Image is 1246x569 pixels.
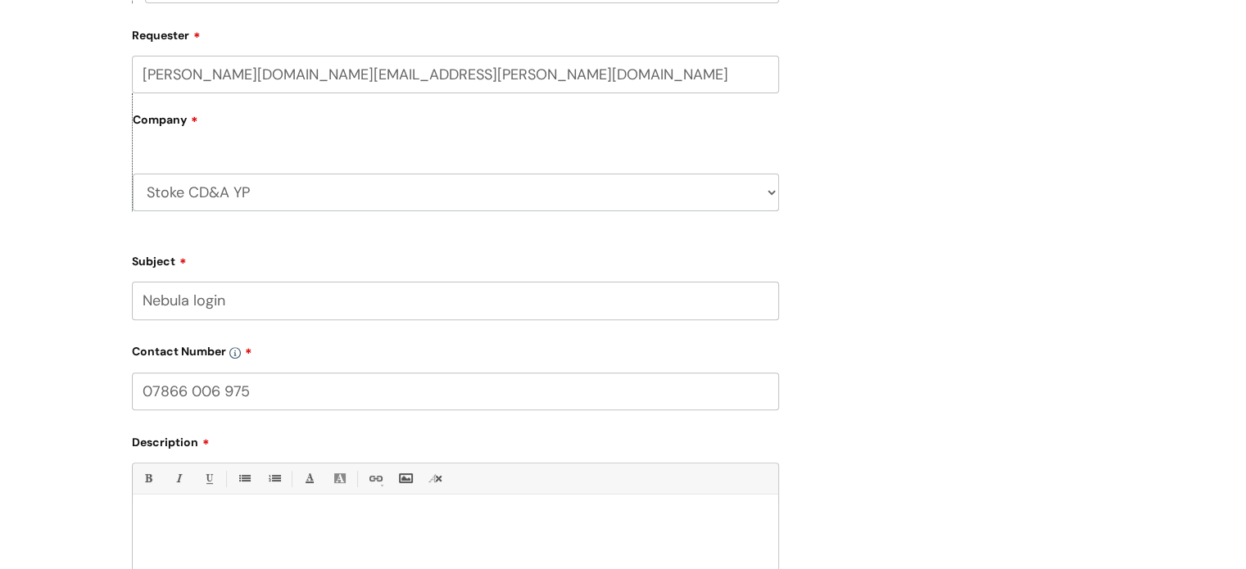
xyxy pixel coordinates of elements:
a: Link [365,468,385,489]
a: Back Color [329,468,350,489]
a: Insert Image... [395,468,415,489]
a: Italic (Ctrl-I) [168,468,188,489]
a: Font Color [299,468,319,489]
label: Contact Number [132,339,779,359]
a: Remove formatting (Ctrl-\) [425,468,446,489]
input: Email [132,56,779,93]
img: info-icon.svg [229,347,241,359]
a: • Unordered List (Ctrl-Shift-7) [233,468,254,489]
a: Underline(Ctrl-U) [198,468,219,489]
a: 1. Ordered List (Ctrl-Shift-8) [264,468,284,489]
label: Company [133,107,779,144]
label: Subject [132,249,779,269]
label: Description [132,430,779,449]
a: Bold (Ctrl-B) [138,468,158,489]
label: Requester [132,23,779,43]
